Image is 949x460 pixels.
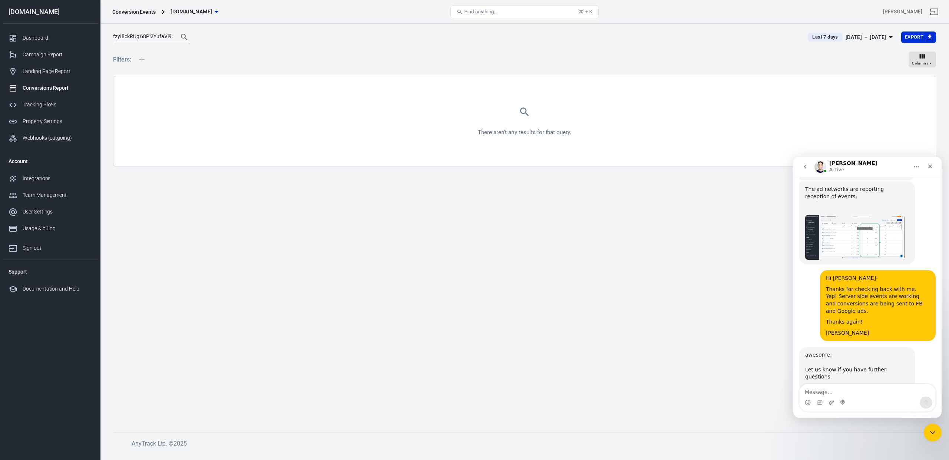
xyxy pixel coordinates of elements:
h5: Filters: [113,48,131,72]
div: Conversion Events [112,8,156,16]
a: Team Management [3,187,97,203]
a: Sign out [3,237,97,257]
input: Search by ID... [113,32,172,42]
a: Conversions Report [3,80,97,96]
a: Tracking Pixels [3,96,97,113]
h6: AnyTrack Ltd. © 2025 [132,439,688,448]
button: Last 7 days[DATE] － [DATE] [802,31,901,43]
a: Integrations [3,170,97,187]
div: [DOMAIN_NAME] [3,9,97,15]
a: Campaign Report [3,46,97,63]
div: ⌘ + K [579,9,592,14]
a: Dashboard [3,30,97,46]
div: Campaign Report [23,51,92,59]
span: Columns [912,60,928,67]
div: User Settings [23,208,92,216]
a: User Settings [3,203,97,220]
div: Tracking Pixels [23,101,92,109]
div: Sign out [23,244,92,252]
button: Find anything...⌘ + K [450,6,599,18]
iframe: Intercom live chat [924,424,942,441]
div: Landing Page Report [23,67,92,75]
button: Export [901,32,936,43]
div: Team Management [23,191,92,199]
li: Support [3,263,97,281]
div: Documentation and Help [23,285,92,293]
li: Account [3,152,97,170]
button: Columns [909,52,936,68]
a: Property Settings [3,113,97,130]
div: There aren't any results for that query. [478,129,571,136]
a: Webhooks (outgoing) [3,130,97,146]
div: [DATE] － [DATE] [846,33,886,42]
div: Conversions Report [23,84,92,92]
div: Dashboard [23,34,92,42]
iframe: Intercom live chat [793,157,942,418]
div: Property Settings [23,118,92,125]
div: Integrations [23,175,92,182]
a: Sign out [925,3,943,21]
a: Usage & billing [3,220,97,237]
span: Last 7 days [809,33,841,41]
button: [DOMAIN_NAME] [168,5,221,19]
div: Webhooks (outgoing) [23,134,92,142]
button: Search [175,28,193,46]
span: worshipmusicacademy.com [171,7,212,16]
div: Usage & billing [23,225,92,232]
div: Account id: CdSpVoDX [883,8,922,16]
a: Landing Page Report [3,63,97,80]
span: Find anything... [464,9,498,14]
